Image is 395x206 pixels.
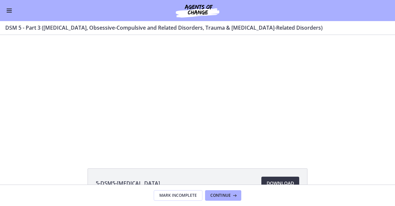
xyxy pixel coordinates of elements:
img: Agents of Change Social Work Test Prep [158,3,237,18]
a: Download [261,177,299,190]
button: Enable menu [5,7,13,15]
span: 5-DSM5-[MEDICAL_DATA] [96,179,160,187]
span: Mark Incomplete [159,193,197,198]
span: Download [267,179,294,187]
button: Continue [205,190,241,201]
span: Continue [210,193,231,198]
button: Mark Incomplete [154,190,202,201]
h3: DSM 5 - Part 3 ([MEDICAL_DATA], Obsessive-Compulsive and Related Disorders, Trauma & [MEDICAL_DAT... [5,24,382,32]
